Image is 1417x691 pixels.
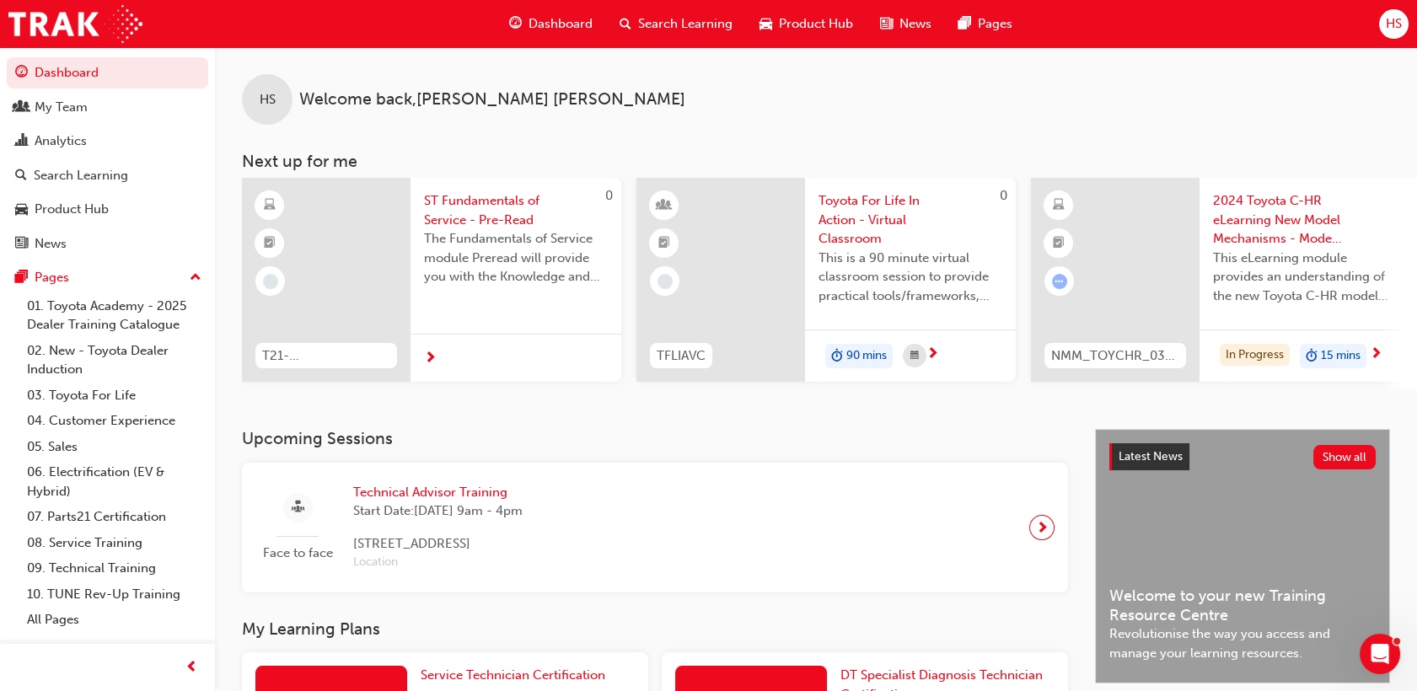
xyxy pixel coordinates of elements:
[7,262,208,293] button: Pages
[1119,449,1183,463] span: Latest News
[779,14,853,34] span: Product Hub
[926,347,939,362] span: next-icon
[255,544,340,563] span: Face to face
[7,54,208,262] button: DashboardMy TeamAnalyticsSearch LearningProduct HubNews
[658,274,673,289] span: learningRecordVerb_NONE-icon
[20,408,208,434] a: 04. Customer Experience
[7,57,208,88] a: Dashboard
[292,497,304,518] span: sessionType_FACE_TO_FACE-icon
[1213,191,1397,249] span: 2024 Toyota C-HR eLearning New Model Mechanisms - Model Outline (Module 1)
[657,346,706,366] span: TFLIAVC
[242,178,621,382] a: 0T21-STFOS_PRE_READST Fundamentals of Service - Pre-ReadThe Fundamentals of Service module Prerea...
[880,13,893,35] span: news-icon
[1053,233,1065,254] span: booktick-icon
[1313,445,1377,469] button: Show all
[7,160,208,191] a: Search Learning
[15,237,28,252] span: news-icon
[353,553,523,572] span: Location
[636,178,1016,382] a: 0TFLIAVCToyota For Life In Action - Virtual ClassroomThis is a 90 minute virtual classroom sessio...
[15,202,28,217] span: car-icon
[353,483,523,502] span: Technical Advisor Training
[20,459,208,504] a: 06. Electrification (EV & Hybrid)
[260,90,276,110] span: HS
[1052,274,1067,289] span: learningRecordVerb_ATTEMPT-icon
[1000,188,1007,203] span: 0
[1109,624,1376,662] span: Revolutionise the way you access and manage your learning resources.
[819,191,1002,249] span: Toyota For Life In Action - Virtual Classroom
[1053,195,1065,217] span: learningResourceType_ELEARNING-icon
[424,351,437,367] span: next-icon
[264,233,276,254] span: booktick-icon
[185,657,198,678] span: prev-icon
[658,233,670,254] span: booktick-icon
[958,13,971,35] span: pages-icon
[1031,178,1410,382] a: NMM_TOYCHR_032024_MODULE_12024 Toyota C-HR eLearning New Model Mechanisms - Model Outline (Module...
[15,271,28,286] span: pages-icon
[819,249,1002,306] span: This is a 90 minute virtual classroom session to provide practical tools/frameworks, behaviours a...
[529,14,593,34] span: Dashboard
[7,228,208,260] a: News
[1321,346,1361,366] span: 15 mins
[353,534,523,554] span: [STREET_ADDRESS]
[15,66,28,81] span: guage-icon
[20,607,208,633] a: All Pages
[35,131,87,151] div: Analytics
[424,229,608,287] span: The Fundamentals of Service module Preread will provide you with the Knowledge and Understanding ...
[867,7,945,41] a: news-iconNews
[1379,9,1409,39] button: HS
[421,666,612,685] a: Service Technician Certification
[496,7,606,41] a: guage-iconDashboard
[20,293,208,338] a: 01. Toyota Academy - 2025 Dealer Training Catalogue
[759,13,772,35] span: car-icon
[1051,346,1179,366] span: NMM_TOYCHR_032024_MODULE_1
[34,166,128,185] div: Search Learning
[264,195,276,217] span: learningResourceType_ELEARNING-icon
[1370,347,1382,362] span: next-icon
[20,555,208,581] a: 09. Technical Training
[20,581,208,608] a: 10. TUNE Rev-Up Training
[20,338,208,383] a: 02. New - Toyota Dealer Induction
[299,90,685,110] span: Welcome back , [PERSON_NAME] [PERSON_NAME]
[215,152,1417,171] h3: Next up for me
[1109,443,1376,470] a: Latest NewsShow all
[15,134,28,149] span: chart-icon
[606,7,746,41] a: search-iconSearch Learning
[620,13,631,35] span: search-icon
[1306,345,1318,367] span: duration-icon
[899,14,931,34] span: News
[20,383,208,409] a: 03. Toyota For Life
[638,14,733,34] span: Search Learning
[20,434,208,460] a: 05. Sales
[242,619,1068,639] h3: My Learning Plans
[746,7,867,41] a: car-iconProduct Hub
[1360,634,1400,674] iframe: Intercom live chat
[15,100,28,115] span: people-icon
[15,169,27,184] span: search-icon
[1095,429,1390,683] a: Latest NewsShow allWelcome to your new Training Resource CentreRevolutionise the way you access a...
[8,5,142,43] img: Trak
[1213,249,1397,306] span: This eLearning module provides an understanding of the new Toyota C-HR model line-up and their Ka...
[353,501,523,521] span: Start Date: [DATE] 9am - 4pm
[35,98,88,117] div: My Team
[509,13,522,35] span: guage-icon
[20,530,208,556] a: 08. Service Training
[605,188,613,203] span: 0
[1220,344,1290,367] div: In Progress
[424,191,608,229] span: ST Fundamentals of Service - Pre-Read
[263,274,278,289] span: learningRecordVerb_NONE-icon
[978,14,1012,34] span: Pages
[421,667,605,683] span: Service Technician Certification
[846,346,887,366] span: 90 mins
[1109,587,1376,624] span: Welcome to your new Training Resource Centre
[831,345,843,367] span: duration-icon
[910,345,919,367] span: calendar-icon
[1386,14,1402,34] span: HS
[20,504,208,530] a: 07. Parts21 Certification
[7,194,208,225] a: Product Hub
[7,92,208,123] a: My Team
[1036,516,1049,539] span: next-icon
[255,476,1055,579] a: Face to faceTechnical Advisor TrainingStart Date:[DATE] 9am - 4pm[STREET_ADDRESS]Location
[7,126,208,157] a: Analytics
